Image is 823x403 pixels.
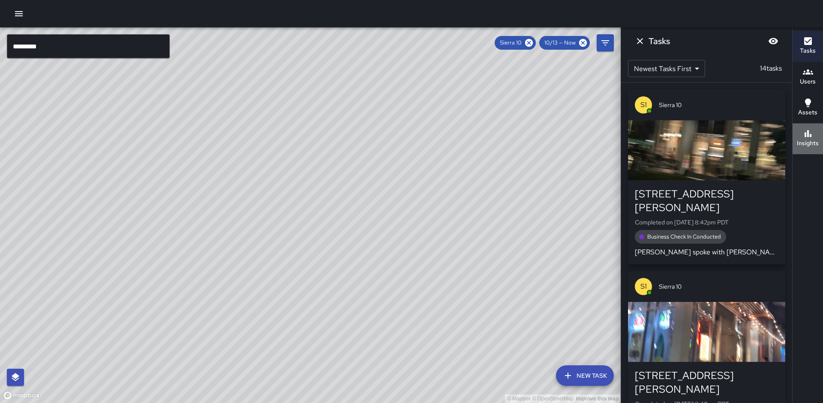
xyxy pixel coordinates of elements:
p: S1 [640,281,647,292]
button: Blur [765,33,782,50]
button: Filters [597,34,614,51]
span: Sierra 10 [495,39,527,47]
div: 10/13 — Now [539,36,590,50]
p: S1 [640,100,647,110]
span: Business Check In Conducted [642,233,726,241]
div: Sierra 10 [495,36,536,50]
p: 14 tasks [757,63,785,74]
button: Tasks [793,31,823,62]
button: Assets [793,93,823,123]
span: Sierra 10 [659,101,778,109]
button: Dismiss [631,33,649,50]
button: S1Sierra 10[STREET_ADDRESS][PERSON_NAME]Completed on [DATE] 8:42pm PDTBusiness Check In Conducted... [628,90,785,264]
h6: Assets [798,108,817,117]
div: [STREET_ADDRESS][PERSON_NAME] [635,187,778,215]
h6: Tasks [800,46,816,56]
span: 10/13 — Now [539,39,581,47]
h6: Insights [797,139,819,148]
p: [PERSON_NAME] spoke with [PERSON_NAME] [635,247,778,257]
button: Users [793,62,823,93]
span: Sierra 10 [659,282,778,291]
button: Insights [793,123,823,154]
p: Completed on [DATE] 8:42pm PDT [635,218,778,227]
h6: Tasks [649,34,670,48]
div: [STREET_ADDRESS][PERSON_NAME] [635,369,778,396]
div: Newest Tasks First [628,60,705,77]
button: New Task [556,365,614,386]
h6: Users [800,77,816,87]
